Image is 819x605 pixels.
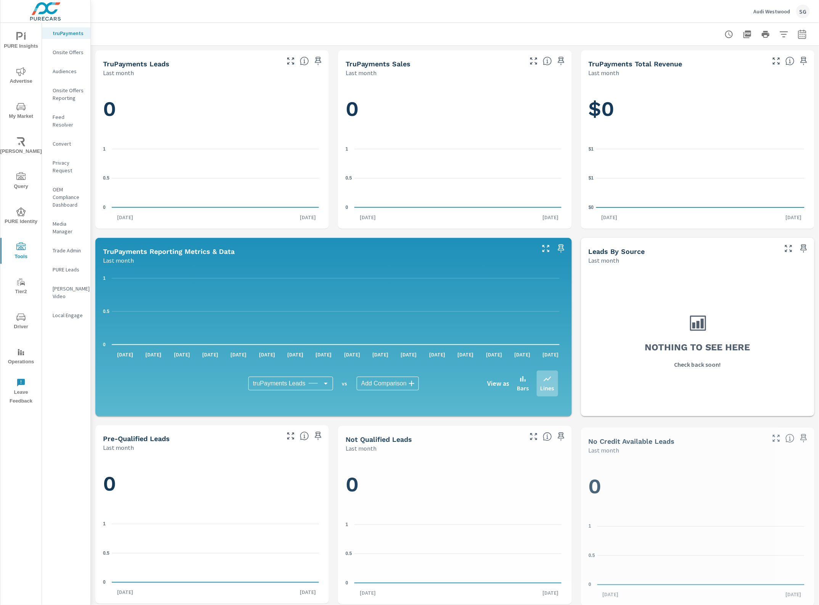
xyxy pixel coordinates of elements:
[589,247,645,255] h5: Leads By Source
[645,341,750,354] h3: Nothing to see here
[346,551,352,556] text: 0.5
[555,430,567,443] span: Save this to your personalized report
[103,309,109,314] text: 0.5
[103,60,169,68] h5: truPayments Leads
[589,146,594,152] text: $1
[42,184,90,210] div: OEM Compliance Dashboard
[596,213,623,221] p: [DATE]
[589,553,595,558] text: 0.5
[140,351,167,358] p: [DATE]
[3,207,39,226] span: PURE Identity
[112,589,138,596] p: [DATE]
[481,351,507,358] p: [DATE]
[770,432,782,445] button: Make Fullscreen
[53,266,84,273] p: PURE Leads
[53,113,84,128] p: Feed Resolver
[589,437,675,445] h5: No Credit Available Leads
[42,310,90,321] div: Local Engage
[798,432,810,445] span: Save this to your personalized report
[346,580,348,586] text: 0
[346,435,412,443] h5: Not Qualified Leads
[770,55,782,67] button: Make Fullscreen
[346,96,564,122] h1: 0
[543,56,552,66] span: Number of sales matched to a truPayments lead. [Source: This data is sourced from the dealer's DM...
[53,87,84,102] p: Onsite Offers Reporting
[103,205,106,210] text: 0
[528,55,540,67] button: Make Fullscreen
[555,55,567,67] span: Save this to your personalized report
[53,140,84,148] p: Convert
[103,443,134,453] p: Last month
[361,380,407,387] span: Add Comparison
[346,175,352,181] text: 0.5
[42,157,90,176] div: Privacy Request
[537,589,564,597] p: [DATE]
[452,351,479,358] p: [DATE]
[42,245,90,256] div: Trade Admin
[285,430,297,442] button: Make Fullscreen
[312,430,324,442] span: Save this to your personalized report
[589,256,619,265] p: Last month
[509,351,536,358] p: [DATE]
[537,351,564,358] p: [DATE]
[795,27,810,42] button: Select Date Range
[282,351,309,358] p: [DATE]
[3,172,39,191] span: Query
[346,472,564,498] h1: 0
[294,589,321,596] p: [DATE]
[758,27,773,42] button: Print Report
[53,311,84,319] p: Local Engage
[354,589,381,597] p: [DATE]
[169,351,195,358] p: [DATE]
[42,85,90,104] div: Onsite Offers Reporting
[541,384,554,393] p: Lines
[753,8,790,15] p: Audi Westwood
[53,220,84,235] p: Media Manager
[333,380,357,387] p: vs
[780,213,807,221] p: [DATE]
[103,579,106,585] text: 0
[248,377,333,390] div: truPayments Leads
[103,247,235,255] h5: truPayments Reporting Metrics & Data
[798,242,810,255] span: Save this to your personalized report
[3,278,39,296] span: Tier2
[396,351,422,358] p: [DATE]
[589,473,807,499] h1: 0
[112,351,138,358] p: [DATE]
[3,32,39,51] span: PURE Insights
[311,351,337,358] p: [DATE]
[589,68,619,77] p: Last month
[53,247,84,254] p: Trade Admin
[780,591,807,599] p: [DATE]
[354,213,381,221] p: [DATE]
[537,213,564,221] p: [DATE]
[103,68,134,77] p: Last month
[103,175,109,181] text: 0.5
[517,384,529,393] p: Bars
[53,48,84,56] p: Onsite Offers
[42,47,90,58] div: Onsite Offers
[776,27,792,42] button: Apply Filters
[3,242,39,261] span: Tools
[589,523,591,529] text: 1
[225,351,252,358] p: [DATE]
[528,430,540,443] button: Make Fullscreen
[3,137,39,156] span: [PERSON_NAME]
[782,242,795,255] button: Make Fullscreen
[103,550,109,556] text: 0.5
[254,351,280,358] p: [DATE]
[103,96,321,122] h1: 0
[42,138,90,149] div: Convert
[798,55,810,67] span: Save this to your personalized report
[346,68,377,77] p: Last month
[357,377,419,390] div: Add Comparison
[3,67,39,86] span: Advertise
[42,66,90,77] div: Audiences
[103,471,321,497] h1: 0
[367,351,394,358] p: [DATE]
[543,432,552,441] span: A basic review has been done and has not approved the credit worthiness of the lead by the config...
[3,313,39,331] span: Driver
[103,146,106,152] text: 1
[42,283,90,302] div: [PERSON_NAME] Video
[346,522,348,527] text: 1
